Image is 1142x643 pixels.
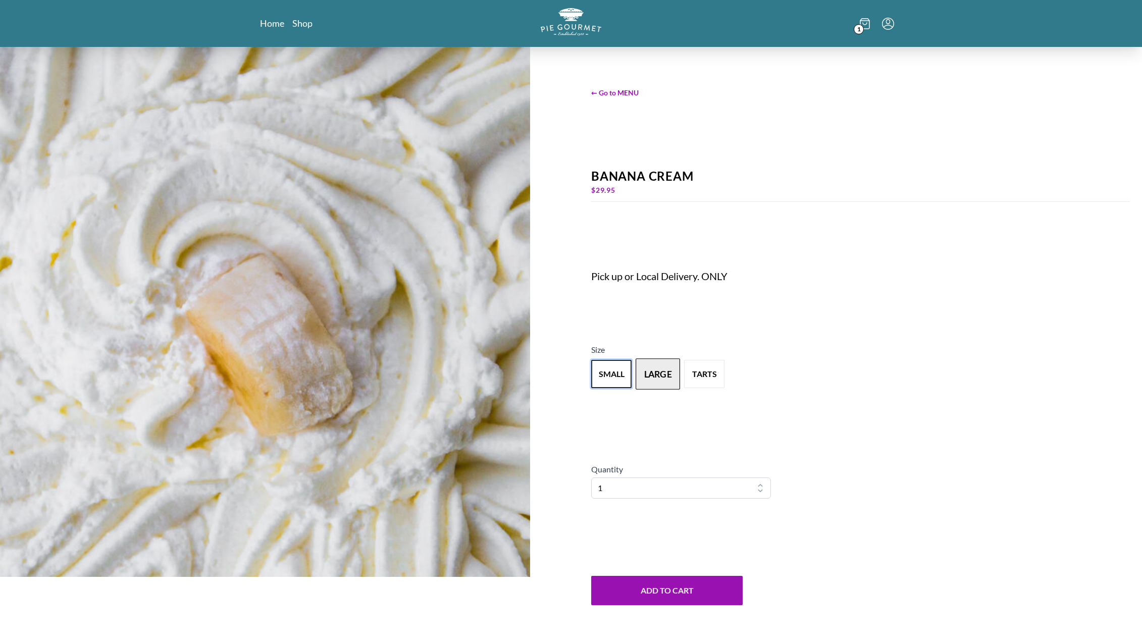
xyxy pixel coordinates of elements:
[591,360,632,388] button: Variant Swatch
[591,87,1130,98] span: ← Go to MENU
[684,360,724,388] button: Variant Swatch
[541,8,601,36] img: logo
[591,576,743,605] button: Add to Cart
[636,359,680,390] button: Variant Swatch
[591,464,623,474] span: Quantity
[591,477,771,499] select: Quantity
[260,17,284,29] a: Home
[591,345,605,354] span: Size
[591,269,882,283] div: Pick up or Local Delivery. ONLY
[591,169,1130,183] div: Banana Cream
[541,8,601,39] a: Logo
[292,17,313,29] a: Shop
[591,183,1130,197] div: $ 29.95
[854,24,864,34] span: 1
[882,18,894,30] button: Menu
